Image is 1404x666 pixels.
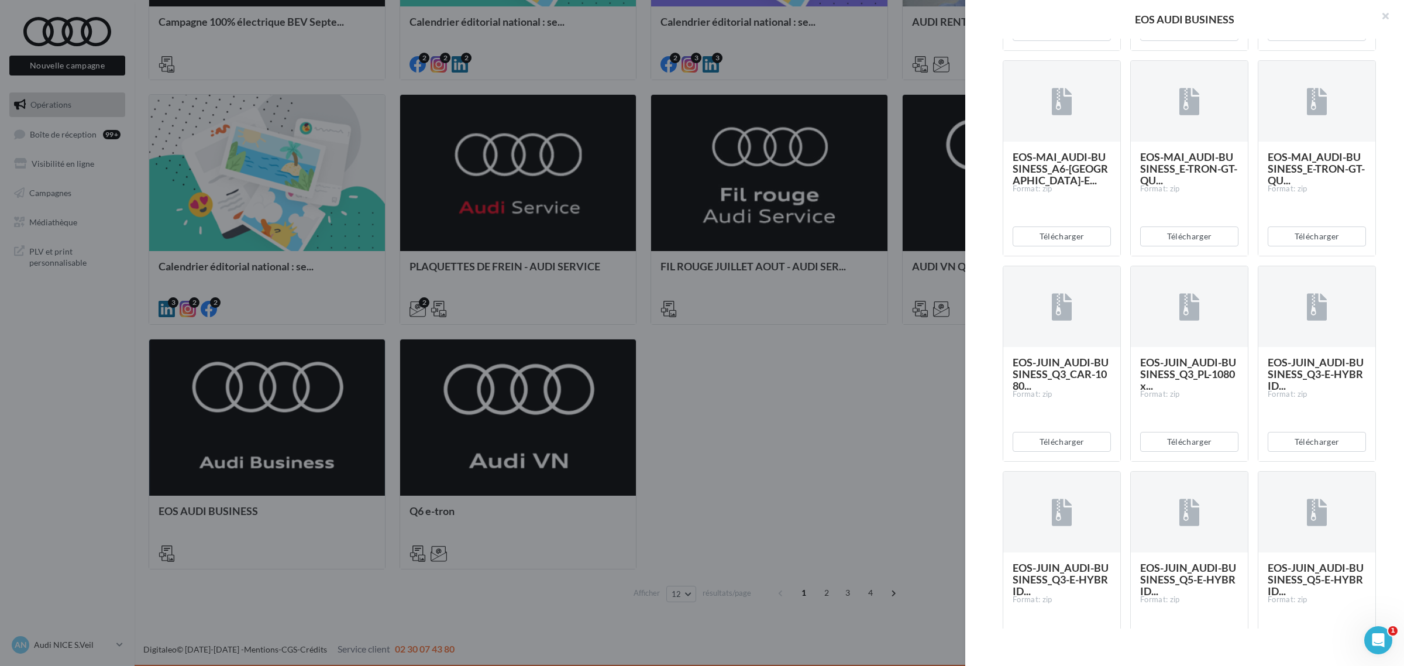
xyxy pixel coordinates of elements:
span: EOS-MAI_AUDI-BUSINESS_A6-[GEOGRAPHIC_DATA]-E... [1013,150,1108,187]
span: EOS-JUIN_AUDI-BUSINESS_Q3_CAR-1080... [1013,356,1109,392]
span: 1 [1388,626,1398,636]
div: Format: zip [1013,389,1111,400]
div: Format: zip [1268,389,1366,400]
span: EOS-MAI_AUDI-BUSINESS_E-TRON-GT-QU... [1140,150,1237,187]
span: EOS-JUIN_AUDI-BUSINESS_Q5-E-HYBRID... [1268,561,1364,598]
button: Télécharger [1140,226,1238,246]
button: Télécharger [1268,226,1366,246]
span: EOS-MAI_AUDI-BUSINESS_E-TRON-GT-QU... [1268,150,1365,187]
span: EOS-JUIN_AUDI-BUSINESS_Q3-E-HYBRID... [1268,356,1364,392]
span: EOS-JUIN_AUDI-BUSINESS_Q3-E-HYBRID... [1013,561,1109,598]
button: Télécharger [1268,432,1366,452]
button: Télécharger [1013,226,1111,246]
iframe: Intercom live chat [1364,626,1392,654]
button: Télécharger [1013,432,1111,452]
div: Format: zip [1268,184,1366,194]
div: Format: zip [1268,595,1366,605]
span: EOS-JUIN_AUDI-BUSINESS_Q5-E-HYBRID... [1140,561,1236,598]
div: Format: zip [1140,595,1238,605]
button: Télécharger [1140,432,1238,452]
span: EOS-JUIN_AUDI-BUSINESS_Q3_PL-1080x... [1140,356,1236,392]
div: EOS AUDI BUSINESS [984,14,1385,25]
div: Format: zip [1013,184,1111,194]
div: Format: zip [1013,595,1111,605]
div: Format: zip [1140,389,1238,400]
div: Format: zip [1140,184,1238,194]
